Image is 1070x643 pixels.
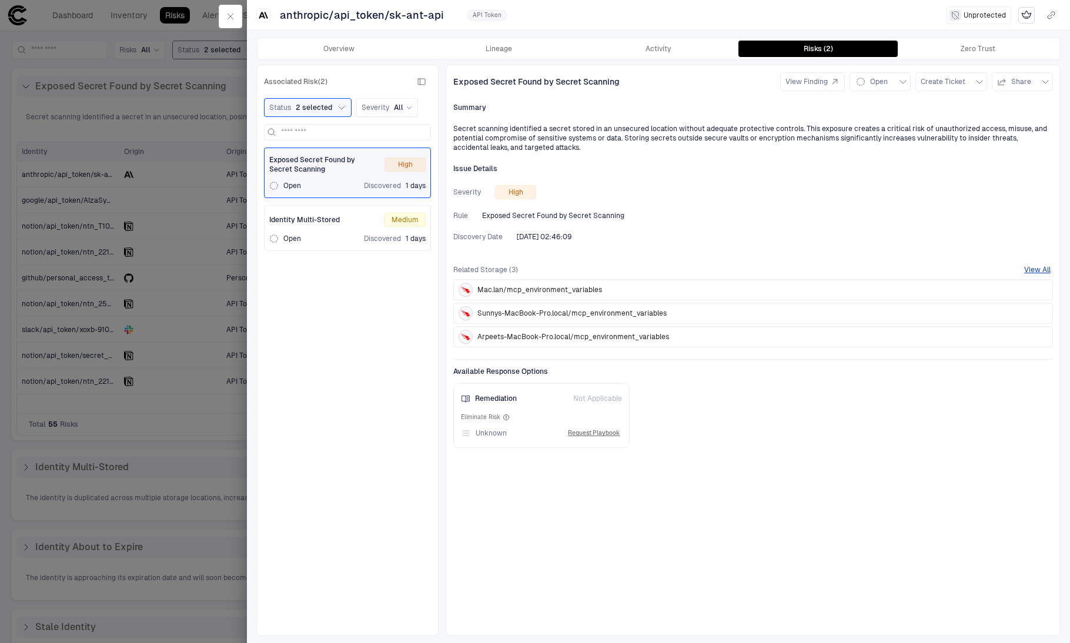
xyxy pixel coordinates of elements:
button: Lineage [419,41,579,57]
span: Open [870,77,888,86]
span: Summary [453,103,486,112]
span: High [398,160,413,169]
span: Rule [453,211,468,220]
span: Eliminate Risk [461,413,500,421]
span: Discovered [364,234,401,243]
span: Share [1011,77,1031,86]
span: anthropic/api_token/sk-ant-api [280,8,444,22]
span: Create Ticket [921,77,965,86]
span: View Finding [785,77,828,86]
span: 1 days [406,234,426,243]
span: Not Applicable [573,394,622,403]
div: Risks (2) [804,44,833,53]
button: anthropic/api_token/sk-ant-api [277,6,460,25]
span: Severity [362,103,389,112]
span: Available Response Options [453,367,1053,376]
span: [DATE] 02:46:09 [517,232,571,242]
span: 2 selected [296,103,332,112]
div: Zero Trust [961,44,995,53]
div: Mark as Crown Jewel [1018,7,1035,24]
span: Mac.lan/mcp_environment_variables [477,285,602,294]
span: Status [269,103,291,112]
span: Exposed Secret Found by Secret Scanning [269,155,375,174]
span: Open [283,234,301,243]
span: Discovered [364,181,401,190]
button: Status2 selected [264,98,352,117]
span: Sunnys-MacBook-Pro.local/mcp_environment_variables [477,309,667,318]
button: Request Playbook [566,426,622,440]
span: 1 days [406,181,426,190]
span: Severity [453,187,481,197]
div: Secret scanning identified a secret stored in an unsecured location without adequate protective c... [453,124,1053,152]
button: View Finding [780,72,845,91]
button: Open [850,72,911,91]
span: Open [283,181,301,190]
button: Activity [579,41,738,57]
span: Issue Details [453,164,497,173]
div: Anthropic [259,11,268,20]
span: Unprotected [964,11,1006,20]
div: 9/4/2025 06:46:09 (GMT+00:00 UTC) [517,232,571,242]
span: Arpeets-MacBook-Pro.local/mcp_environment_variables [477,332,669,341]
button: View All [1024,265,1051,274]
span: API Token [473,11,501,19]
span: High [509,187,523,197]
span: Unknown [476,428,507,438]
span: All [394,103,403,112]
button: Overview [259,41,419,57]
span: Exposed Secret Found by Secret Scanning [482,211,624,220]
span: Medium [392,215,419,225]
span: Identity Multi-Stored [269,215,340,225]
span: Associated Risk (2) [264,77,327,86]
span: Discovery Date [453,232,503,242]
span: Related Storage (3) [453,265,518,274]
span: Remediation [475,394,517,403]
button: Share [992,72,1053,91]
button: Create Ticket [915,72,987,91]
span: Exposed Secret Found by Secret Scanning [453,76,620,87]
